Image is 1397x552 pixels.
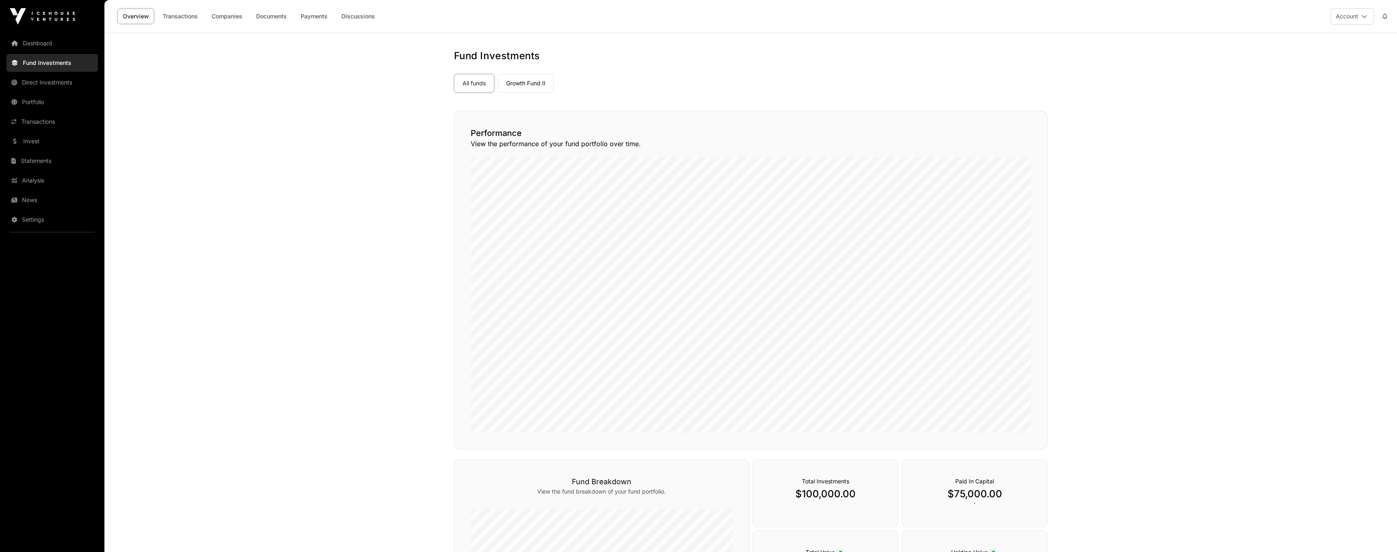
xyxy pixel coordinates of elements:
[7,73,98,91] a: Direct Investments
[471,139,1031,149] p: View the performance of your fund portfolio over time.
[7,132,98,150] a: Invest
[7,54,98,72] a: Fund Investments
[7,152,98,170] a: Statements
[7,34,98,52] a: Dashboard
[498,74,554,93] a: Growth Fund II
[336,9,380,24] a: Discussions
[7,191,98,209] a: News
[7,171,98,189] a: Analysis
[454,49,1048,62] h1: Fund Investments
[955,478,994,485] span: Paid In Capital
[7,211,98,229] a: Settings
[471,476,733,487] h3: Fund Breakdown
[471,487,733,496] p: View the fund breakdown of your fund portfolio.
[7,93,98,111] a: Portfolio
[802,478,849,485] span: Total Investments
[7,113,98,131] a: Transactions
[295,9,333,24] a: Payments
[1331,8,1374,24] button: Account
[471,127,1031,139] h2: Performance
[1356,513,1397,552] iframe: Chat Widget
[117,9,154,24] a: Overview
[157,9,203,24] a: Transactions
[206,9,248,24] a: Companies
[769,487,882,501] p: $100,000.00
[902,459,1048,527] div: `
[10,8,75,24] img: Icehouse Ventures Logo
[919,487,1031,501] p: $75,000.00
[454,74,494,93] a: All funds
[251,9,292,24] a: Documents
